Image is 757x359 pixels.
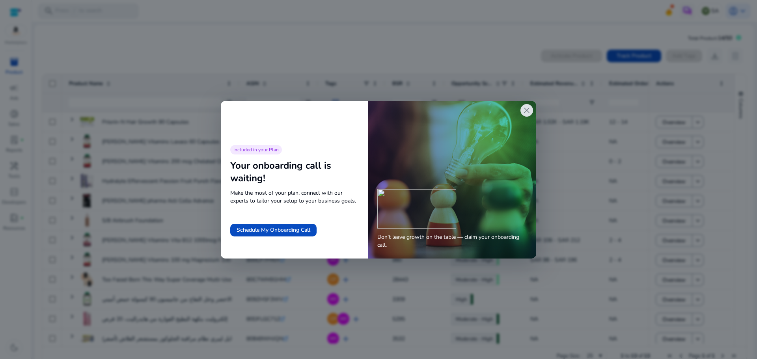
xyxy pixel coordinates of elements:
button: Schedule My Onboarding Call [230,224,317,236]
span: Make the most of your plan, connect with our experts to tailor your setup to your business goals. [230,189,358,205]
span: Don’t leave growth on the table — claim your onboarding call. [377,233,527,249]
span: close [522,106,531,115]
div: Your onboarding call is waiting! [230,159,358,184]
span: Included in your Plan [233,147,279,153]
span: Schedule My Onboarding Call [237,226,310,234]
